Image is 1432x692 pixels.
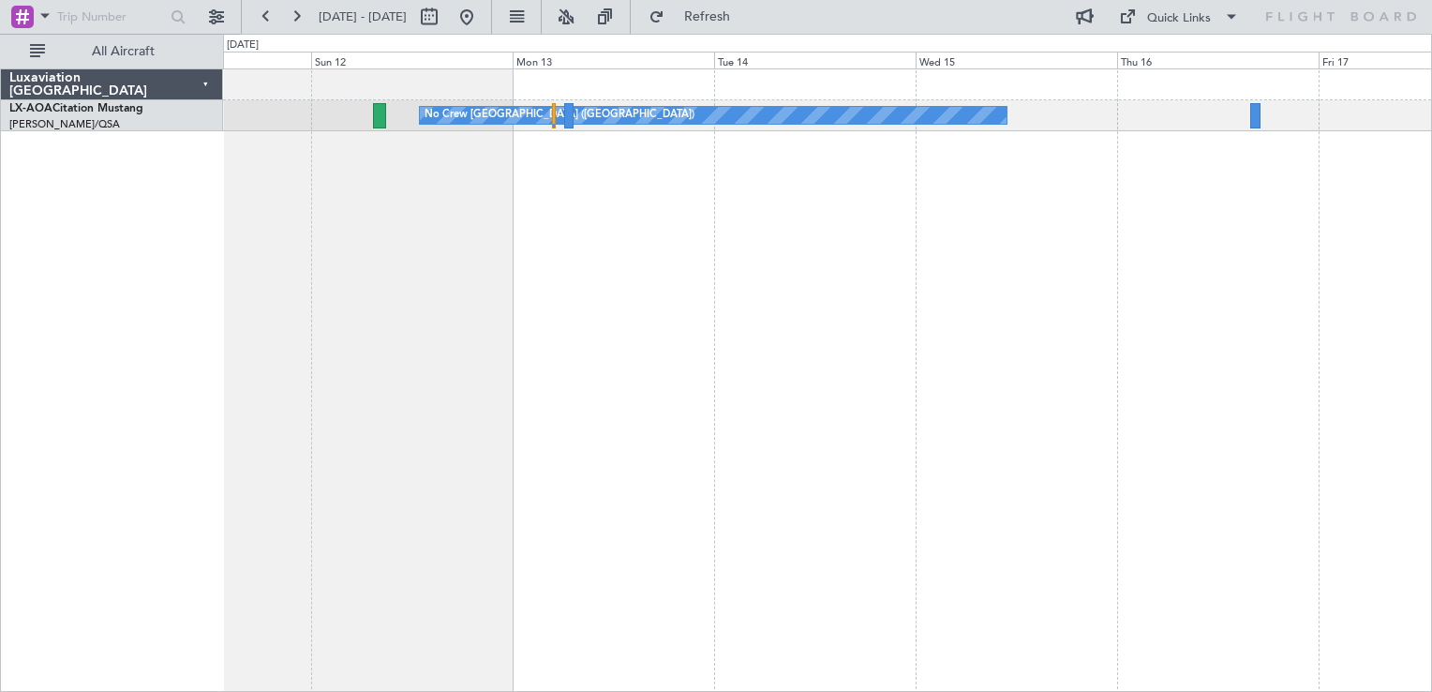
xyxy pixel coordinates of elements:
a: [PERSON_NAME]/QSA [9,117,120,131]
div: Quick Links [1147,9,1211,28]
div: Thu 16 [1117,52,1319,68]
div: Sun 12 [311,52,513,68]
button: Quick Links [1110,2,1248,32]
span: Refresh [668,10,747,23]
div: [DATE] [227,38,259,53]
div: Wed 15 [916,52,1117,68]
span: [DATE] - [DATE] [319,8,407,25]
button: Refresh [640,2,753,32]
div: No Crew [GEOGRAPHIC_DATA] ([GEOGRAPHIC_DATA]) [425,101,694,129]
span: LX-AOA [9,103,52,114]
button: All Aircraft [21,37,203,67]
span: All Aircraft [49,45,198,58]
input: Trip Number [57,3,165,31]
div: Mon 13 [513,52,714,68]
div: Tue 14 [714,52,916,68]
a: LX-AOACitation Mustang [9,103,143,114]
